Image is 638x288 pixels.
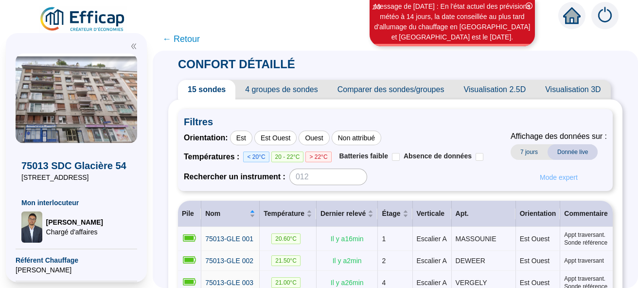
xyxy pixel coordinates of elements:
[382,257,386,265] span: 2
[264,209,304,219] span: Température
[456,279,487,287] span: VERGELY
[331,279,364,287] span: Il y a 26 min
[184,151,243,163] span: Températures :
[21,211,42,243] img: Chargé d'affaires
[560,201,616,227] th: Commentaire
[328,80,454,99] span: Comparer des sondes/groupes
[456,235,496,243] span: MASSOUNIE
[21,159,131,173] span: 75013 SDC Glacière 54
[16,265,137,275] span: [PERSON_NAME]
[254,131,297,145] div: Est Ouest
[320,209,366,219] span: Dernier relevé
[382,279,386,287] span: 4
[271,255,301,266] span: 21.50 °C
[205,256,253,266] a: 75013-GLE 002
[230,131,252,145] div: Est
[130,43,137,50] span: double-left
[205,235,253,243] span: 75013-GLE 001
[205,257,253,265] span: 75013-GLE 002
[456,257,485,265] span: DEWEER
[535,80,610,99] span: Visualisation 3D
[417,257,447,265] span: Escalier A
[564,257,612,265] span: Appt traversant
[333,257,362,265] span: Il y a 2 min
[520,279,549,287] span: Est Ouest
[540,173,578,183] span: Mode expert
[46,227,103,237] span: Chargé d'affaires
[417,279,447,287] span: Escalier A
[332,131,381,145] div: Non attribué
[205,279,253,287] span: 75013-GLE 003
[378,201,412,227] th: Étage
[162,32,200,46] span: ← Retour
[21,198,131,208] span: Mon interlocuteur
[184,115,607,129] span: Filtres
[46,217,103,227] span: [PERSON_NAME]
[371,1,533,42] div: Message de [DATE] : En l'état actuel des prévisions météo à 14 jours, la date conseillée au plus ...
[299,131,329,145] div: Ouest
[168,58,305,71] span: CONFORT DÉTAILLÉ
[16,255,137,265] span: Référent Chauffage
[511,131,607,142] span: Affichage des données sur :
[39,6,127,33] img: efficap energie logo
[289,169,367,185] input: 012
[548,144,598,160] span: Donnée live
[178,80,235,99] span: 15 sondes
[205,234,253,244] a: 75013-GLE 001
[563,7,581,24] span: home
[591,2,619,29] img: alerts
[339,152,388,160] span: Batteries faible
[317,201,378,227] th: Dernier relevé
[564,231,612,247] span: Appt traversant. Sonde référence
[184,171,285,183] span: Rechercher un instrument :
[243,152,269,162] span: < 20°C
[511,144,548,160] span: 7 jours
[305,152,331,162] span: > 22°C
[452,201,516,227] th: Apt.
[520,257,549,265] span: Est Ouest
[184,132,228,144] span: Orientation :
[201,201,260,227] th: Nom
[271,233,301,244] span: 20.60 °C
[382,209,400,219] span: Étage
[271,277,301,288] span: 21.00 °C
[205,209,248,219] span: Nom
[21,173,131,182] span: [STREET_ADDRESS]
[205,278,253,288] a: 75013-GLE 003
[271,152,304,162] span: 20 - 22°C
[404,152,472,160] span: Absence de données
[520,235,549,243] span: Est Ouest
[331,235,364,243] span: Il y a 16 min
[526,2,532,9] span: close-circle
[260,201,317,227] th: Température
[382,235,386,243] span: 1
[413,201,452,227] th: Verticale
[454,80,535,99] span: Visualisation 2.5D
[182,210,194,217] span: Pile
[235,80,327,99] span: 4 groupes de sondes
[516,201,561,227] th: Orientation
[532,170,585,185] button: Mode expert
[417,235,447,243] span: Escalier A
[372,3,381,11] i: 1 / 3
